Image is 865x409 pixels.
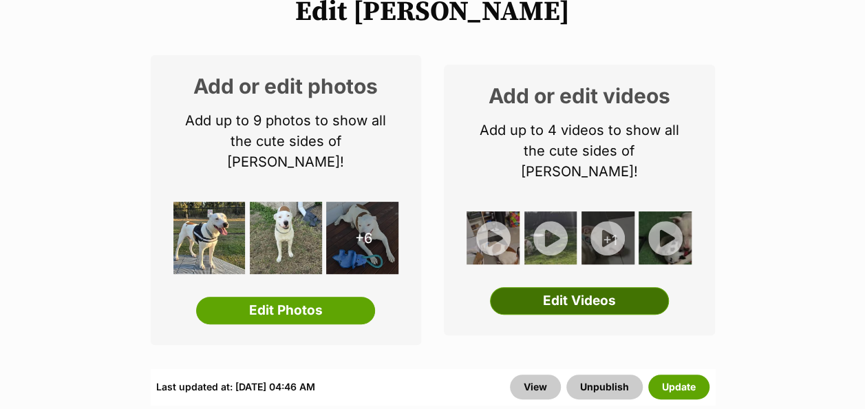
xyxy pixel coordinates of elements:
[639,211,692,264] img: swemb0mf5lv4r8gjeao2.jpg
[524,211,577,264] img: auxjg0d2jfay4pkvcedu.jpg
[581,211,634,264] div: +1
[464,120,694,182] p: Add up to 4 videos to show all the cute sides of [PERSON_NAME]!
[196,297,375,324] a: Edit Photos
[326,202,398,274] div: +6
[171,110,401,172] p: Add up to 9 photos to show all the cute sides of [PERSON_NAME]!
[156,375,315,399] div: Last updated at: [DATE] 04:46 AM
[467,211,520,264] img: cgnlgrncmdvwtlowzwbr.jpg
[648,375,709,399] button: Update
[510,375,561,399] a: View
[464,85,694,106] h2: Add or edit videos
[171,76,401,96] h2: Add or edit photos
[490,287,669,315] a: Edit Videos
[566,375,643,399] button: Unpublish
